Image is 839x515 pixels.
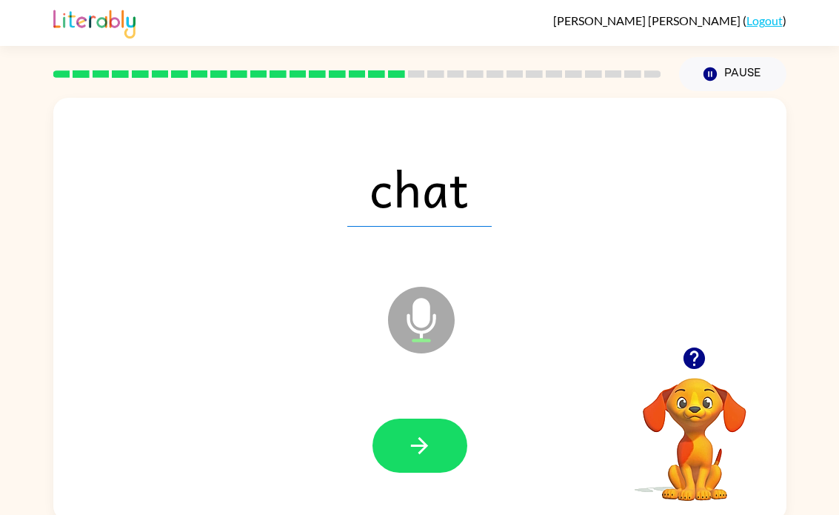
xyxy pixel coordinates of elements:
span: [PERSON_NAME] [PERSON_NAME] [553,13,743,27]
span: chat [347,150,492,227]
video: Your browser must support playing .mp4 files to use Literably. Please try using another browser. [621,355,769,503]
button: Pause [679,57,786,91]
a: Logout [746,13,783,27]
img: Literably [53,6,136,39]
div: ( ) [553,13,786,27]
